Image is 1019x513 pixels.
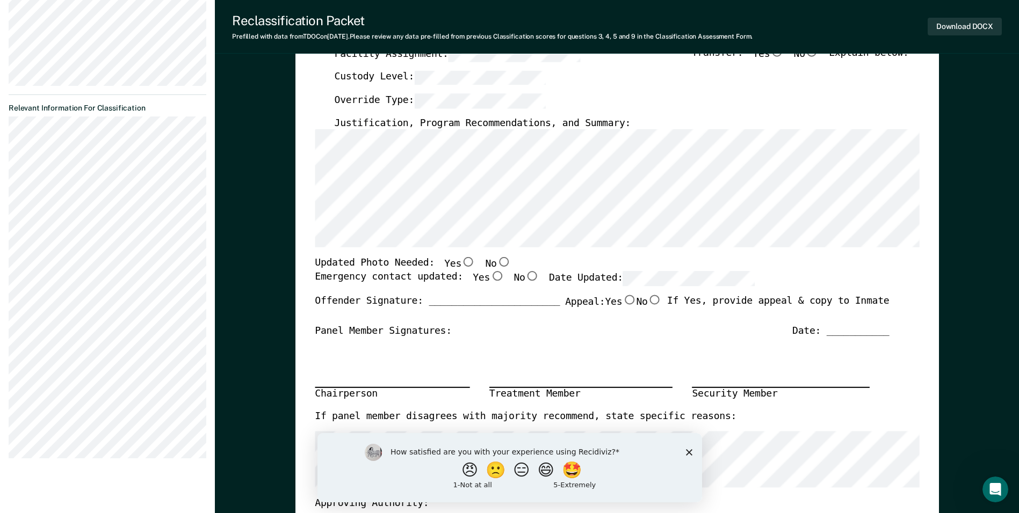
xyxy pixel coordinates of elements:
div: Treatment Member [489,387,673,401]
label: No [793,47,819,62]
label: Justification, Program Recommendations, and Summary: [334,117,631,130]
label: Custody Level: [334,70,546,85]
input: Yes [622,295,636,304]
button: Download DOCX [928,18,1002,35]
div: Date: ___________ [792,326,889,339]
input: Yes [490,271,504,281]
label: Date Updated: [549,271,755,285]
label: Facility Assignment: [334,47,580,62]
div: Prefilled with data from TDOC on [DATE] . Please review any data pre-filled from previous Classif... [232,33,753,40]
label: Override Type: [334,94,546,108]
input: Custody Level: [414,70,546,85]
label: Appeal: [565,295,662,317]
div: Approving Authority: [315,498,889,511]
iframe: Survey by Kim from Recidiviz [317,433,702,502]
input: No [496,258,510,267]
dt: Relevant Information For Classification [9,104,206,113]
input: No [525,271,539,281]
input: Date Updated: [623,271,755,285]
div: Updated Photo Needed: [315,258,511,272]
iframe: Intercom live chat [982,477,1008,502]
label: Yes [753,47,784,62]
div: Reclassification Packet [232,13,753,28]
div: Panel Member Signatures: [315,326,452,339]
label: No [514,271,539,285]
input: Facility Assignment: [448,47,580,62]
label: Yes [444,258,475,272]
div: Security Member [692,387,870,401]
input: Override Type: [414,94,546,108]
input: No [647,295,661,304]
label: No [485,258,510,272]
label: Yes [473,271,504,285]
label: Yes [605,295,636,309]
label: No [636,295,661,309]
input: Yes [461,258,475,267]
div: Chairperson [315,387,469,401]
label: If panel member disagrees with majority recommend, state specific reasons: [315,411,736,423]
div: Transfer: Explain below: [692,47,909,71]
div: Offender Signature: _______________________ If Yes, provide appeal & copy to Inmate [315,295,889,326]
div: Emergency contact updated: [315,271,755,295]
